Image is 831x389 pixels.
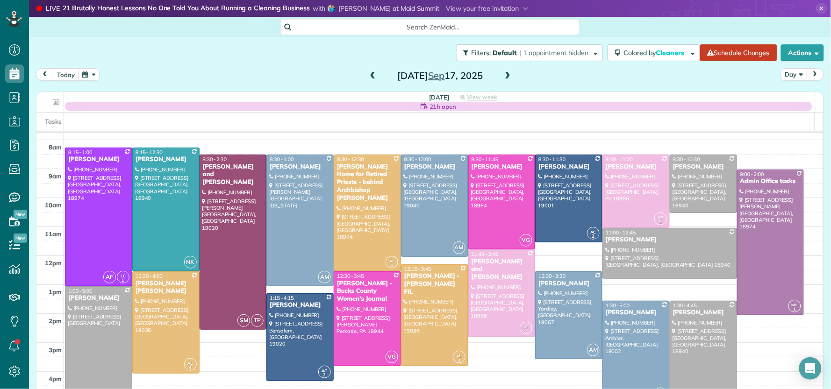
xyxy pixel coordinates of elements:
span: 8:30 - 12:30 [337,156,364,163]
img: angela-brown-4d683074ae0fcca95727484455e3f3202927d5098cd1ff65ad77dadb9e4011d8.jpg [328,5,335,12]
span: 9:00 - 2:00 [740,171,765,177]
span: LC [121,273,126,278]
span: 3pm [49,346,62,354]
span: 1:00 - 5:00 [68,288,93,294]
div: Open Intercom Messenger [799,357,822,380]
div: [PERSON_NAME] [135,156,197,163]
span: 8:30 - 11:45 [472,156,499,163]
div: [PERSON_NAME] - Bucks County Women's Journal [337,280,398,304]
div: [PERSON_NAME] - [PERSON_NAME] FIL [404,272,466,296]
span: 11:00 - 12:45 [606,229,636,236]
span: | 1 appointment hidden [520,49,589,57]
span: AC [591,229,596,234]
span: 9am [49,172,62,180]
span: 8:30 - 1:00 [270,156,294,163]
small: 2 [655,218,666,226]
div: [PERSON_NAME] [673,163,734,171]
span: AL [389,258,394,263]
span: [DATE] [430,93,450,101]
span: New [14,233,27,243]
span: [PERSON_NAME] at Maid Summit [339,4,440,13]
span: 10am [45,201,62,209]
small: 4 [453,356,465,365]
button: prev [36,68,54,81]
div: [PERSON_NAME] [PERSON_NAME] [135,280,197,296]
span: 11am [45,230,62,238]
div: [PERSON_NAME] [68,156,129,163]
span: 8:30 - 12:00 [404,156,431,163]
span: SM [237,314,250,327]
span: VG [386,351,398,363]
span: KF [658,215,663,220]
span: 4pm [49,375,62,382]
div: [PERSON_NAME] and [PERSON_NAME] [202,163,264,187]
span: 12:30 - 3:30 [538,273,566,279]
button: Colored byCleaners [608,44,700,61]
div: [PERSON_NAME] [538,163,600,171]
small: 2 [520,327,532,336]
small: 2 [587,232,599,241]
span: with [313,4,326,13]
span: Filters: [472,49,491,57]
span: 8am [49,143,62,151]
small: 2 [319,371,330,380]
button: next [806,68,824,81]
span: AM [587,344,600,356]
span: 21h open [430,102,457,111]
span: AL [188,361,193,366]
span: 12:30 - 4:00 [136,273,163,279]
span: 1:30 - 4:45 [673,302,697,309]
button: Filters: Default | 1 appointment hidden [456,44,603,61]
span: NK [184,256,197,269]
span: AL [457,353,462,358]
span: 1pm [49,288,62,296]
span: KF [523,324,529,329]
div: [PERSON_NAME] [605,163,667,171]
span: 2pm [49,317,62,325]
span: View week [467,93,497,101]
div: [PERSON_NAME] and [PERSON_NAME] [471,258,533,282]
button: Day [781,68,807,81]
span: New [14,210,27,219]
a: Filters: Default | 1 appointment hidden [451,44,603,61]
div: [PERSON_NAME] [538,280,600,288]
span: 8:30 - 11:00 [606,156,633,163]
div: [PERSON_NAME] [68,294,129,302]
span: 1:30 - 5:00 [606,302,630,309]
span: 12pm [45,259,62,267]
span: VG [520,234,532,247]
div: [PERSON_NAME] [404,163,466,171]
h2: [DATE] 17, 2025 [382,71,499,81]
span: AF [103,271,116,283]
span: TP [251,314,264,327]
span: 8:30 - 10:30 [673,156,700,163]
div: Admin Office tasks [740,177,802,185]
span: 8:30 - 2:30 [203,156,227,163]
span: 11:45 - 2:45 [472,251,499,257]
div: [PERSON_NAME] [269,163,331,171]
span: Colored by [624,49,688,57]
div: [PERSON_NAME] [471,163,533,171]
small: 4 [185,363,196,372]
button: Actions [781,44,824,61]
span: 8:15 - 12:30 [136,149,163,156]
span: MH [792,302,798,307]
span: Cleaners [656,49,686,57]
strong: 21 Brutally Honest Lessons No One Told You About Running a Cleaning Business [63,4,310,14]
span: 12:15 - 3:45 [404,266,431,272]
span: Sep [428,70,445,81]
span: Tasks [45,118,62,125]
div: [PERSON_NAME] Home for Retired Priests - behind Archbishop [PERSON_NAME] [337,163,398,202]
span: Default [493,49,518,57]
span: AM [453,241,466,254]
div: [PERSON_NAME] [605,236,734,244]
span: 8:15 - 1:00 [68,149,93,156]
small: 1 [789,305,801,314]
small: 1 [117,276,129,285]
span: AC [322,368,328,373]
button: today [53,68,79,81]
div: [PERSON_NAME] [605,309,667,317]
a: Schedule Changes [700,44,777,61]
span: 8:30 - 11:30 [538,156,566,163]
span: 12:30 - 3:45 [337,273,364,279]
